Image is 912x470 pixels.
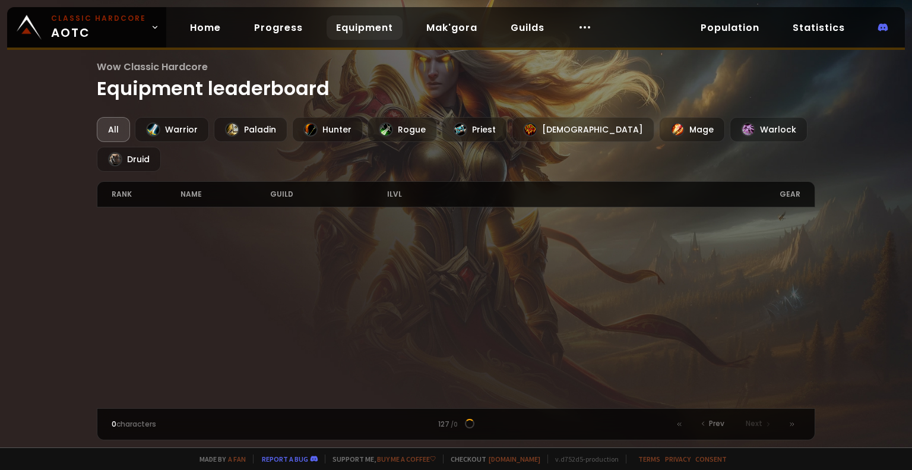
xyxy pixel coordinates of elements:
[97,59,815,74] span: Wow Classic Hardcore
[228,455,246,463] a: a fan
[292,117,363,142] div: Hunter
[135,117,209,142] div: Warrior
[451,420,458,430] small: / 0
[112,419,116,429] span: 0
[192,455,246,463] span: Made by
[180,15,230,40] a: Home
[456,182,800,207] div: gear
[387,182,456,207] div: ilvl
[442,117,507,142] div: Priest
[783,15,854,40] a: Statistics
[97,117,130,142] div: All
[730,117,807,142] div: Warlock
[97,59,815,103] h1: Equipment leaderboard
[512,117,654,142] div: [DEMOGRAPHIC_DATA]
[327,15,403,40] a: Equipment
[245,15,312,40] a: Progress
[368,117,437,142] div: Rogue
[7,7,166,48] a: Classic HardcoreAOTC
[501,15,554,40] a: Guilds
[746,418,762,429] span: Next
[638,455,660,463] a: Terms
[659,117,725,142] div: Mage
[377,455,436,463] a: Buy me a coffee
[112,419,284,430] div: characters
[270,182,387,207] div: guild
[547,455,619,463] span: v. d752d5 - production
[443,455,540,463] span: Checkout
[262,455,308,463] a: Report a bug
[709,418,724,429] span: Prev
[325,455,436,463] span: Support me,
[214,117,287,142] div: Paladin
[112,182,180,207] div: rank
[180,182,270,207] div: name
[51,13,146,42] span: AOTC
[97,147,161,172] div: Druid
[695,455,727,463] a: Consent
[284,419,628,430] div: 127
[417,15,487,40] a: Mak'gora
[51,13,146,24] small: Classic Hardcore
[489,455,540,463] a: [DOMAIN_NAME]
[665,455,691,463] a: Privacy
[691,15,769,40] a: Population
